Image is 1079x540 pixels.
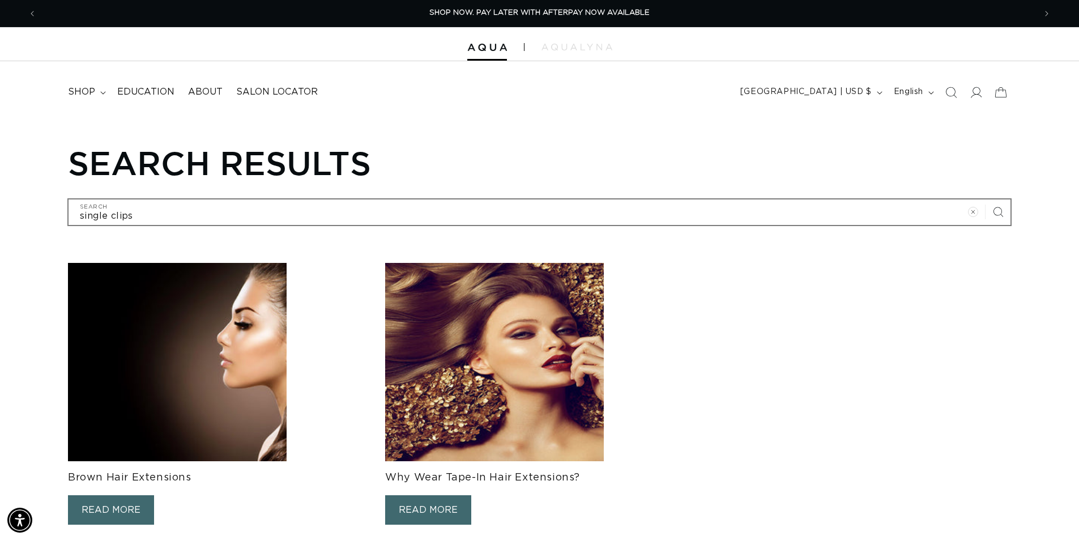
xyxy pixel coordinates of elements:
[894,86,923,98] span: English
[110,79,181,105] a: Education
[68,143,1011,182] h1: Search results
[181,79,229,105] a: About
[68,495,154,525] a: READ MORE
[1034,3,1059,24] button: Next announcement
[61,79,110,105] summary: shop
[385,263,604,461] img: Why Wear Tape-In Hair Extensions?
[429,9,650,16] span: SHOP NOW. PAY LATER WITH AFTERPAY NOW AVAILABLE
[68,471,376,484] h3: Brown Hair Extensions
[68,86,95,98] span: shop
[7,508,32,533] div: Accessibility Menu
[20,3,45,24] button: Previous announcement
[188,86,223,98] span: About
[69,199,1010,225] input: Search
[385,471,693,484] h3: Why Wear Tape-In Hair Extensions?
[887,82,939,103] button: English
[733,82,887,103] button: [GEOGRAPHIC_DATA] | USD $
[229,79,325,105] a: Salon Locator
[986,199,1010,224] button: Search
[117,86,174,98] span: Education
[939,80,963,105] summary: Search
[385,495,471,525] a: READ MORE
[236,86,318,98] span: Salon Locator
[740,86,872,98] span: [GEOGRAPHIC_DATA] | USD $
[467,44,507,52] img: Aqua Hair Extensions
[68,263,287,461] img: Brown Hair Extensions from Aqua
[541,44,612,50] img: aqualyna.com
[961,199,986,224] button: Clear search term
